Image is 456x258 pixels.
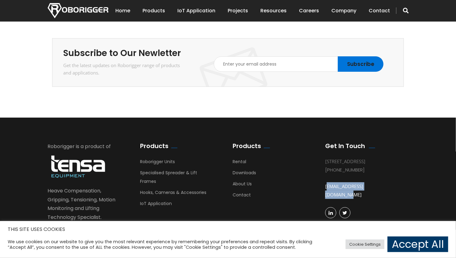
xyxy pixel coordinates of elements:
[140,170,197,187] a: Specialised Spreader & Lift Frames
[140,200,172,210] a: IoT Application
[140,142,168,150] h2: Products
[233,170,256,179] a: Downloads
[140,159,175,168] a: Roborigger Units
[115,1,130,20] a: Home
[228,1,248,20] a: Projects
[339,207,350,218] a: Twitter
[8,225,448,233] h5: THIS SITE USES COOKIES
[233,192,251,201] a: Contact
[63,62,186,76] div: Get the latest updates on Roborigger range of products and applications.
[143,1,165,20] a: Products
[388,236,448,252] a: Accept All
[48,142,122,231] div: Roborigger is a product of Heave Compensation, Gripping, Tensioning, Motion Monitoring and Liftin...
[48,3,108,18] img: Nortech
[369,1,390,20] a: Contact
[325,157,399,166] div: [STREET_ADDRESS]
[233,142,261,150] h2: Products
[325,207,336,218] a: linkedin
[214,56,384,72] input: Enter your email address
[140,189,206,199] a: Hooks, Cameras & Accessories
[8,239,316,250] div: We use cookies on our website to give you the most relevant experience by remembering your prefer...
[338,56,383,72] input: Subscribe
[325,142,365,150] h2: Get In Touch
[299,1,319,20] a: Careers
[233,181,252,190] a: About Us
[331,1,356,20] a: Company
[346,240,384,249] a: Cookie Settings
[63,47,186,59] h2: Subscribe to Our Newletter
[233,159,246,168] a: Rental
[177,1,215,20] a: IoT Application
[260,1,287,20] a: Resources
[325,166,399,174] div: [PHONE_NUMBER]
[325,183,363,198] a: [EMAIL_ADDRESS][DOMAIN_NAME]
